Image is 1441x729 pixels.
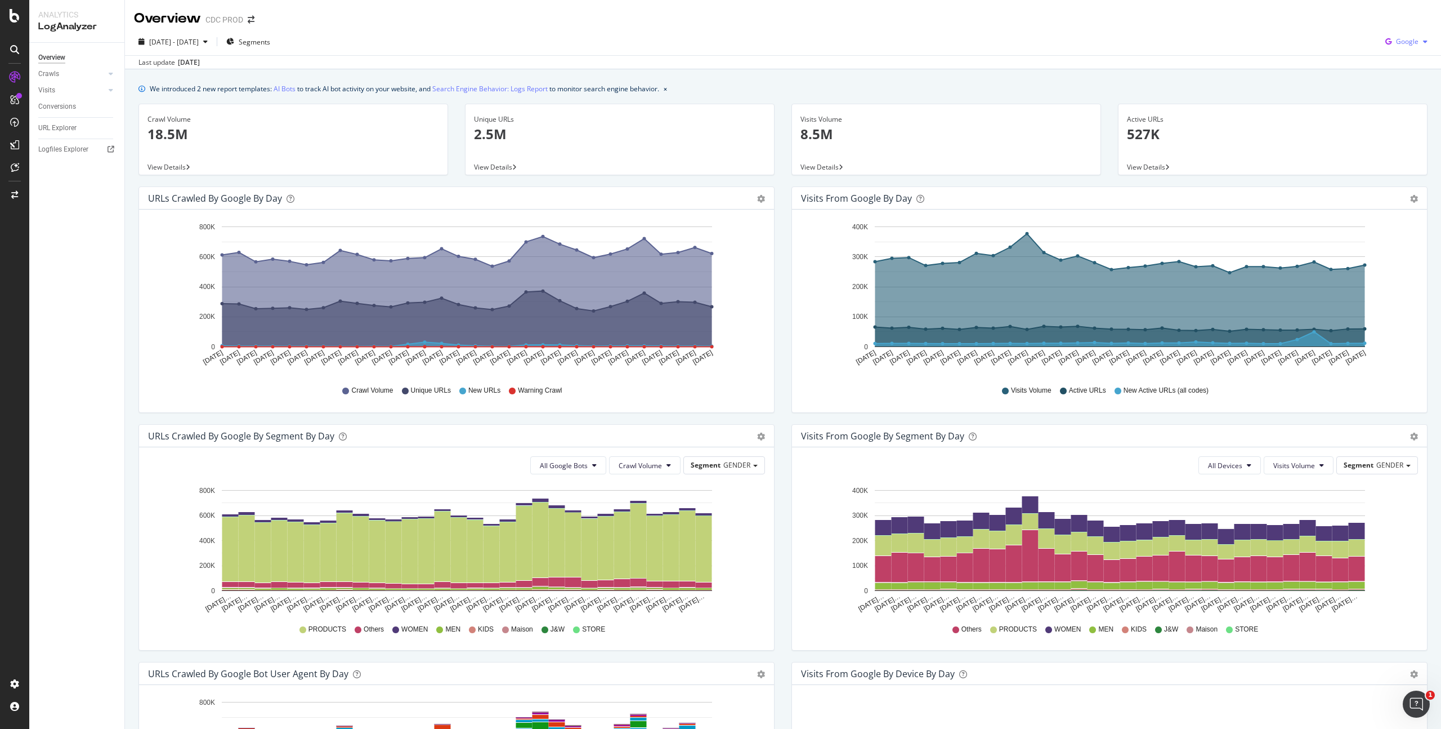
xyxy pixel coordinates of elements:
text: 400K [852,487,868,495]
a: Overview [38,52,117,64]
text: [DATE] [1057,349,1080,366]
div: gear [757,195,765,203]
text: [DATE] [691,349,714,366]
text: [DATE] [854,349,877,366]
div: info banner [138,83,1427,95]
text: [DATE] [489,349,511,366]
div: arrow-right-arrow-left [248,16,254,24]
span: Visits Volume [1011,386,1051,395]
text: [DATE] [404,349,427,366]
text: [DATE] [1023,349,1046,366]
p: 527K [1127,125,1418,144]
div: Unique URLs [474,114,766,125]
text: [DATE] [973,349,995,366]
iframe: Intercom live chat [1403,691,1430,718]
text: [DATE] [252,349,275,366]
div: A chart. [801,483,1414,614]
div: Crawl Volume [147,114,439,125]
div: Conversions [38,101,76,113]
text: [DATE] [1260,349,1282,366]
text: [DATE] [624,349,646,366]
text: [DATE] [472,349,494,366]
span: PRODUCTS [308,625,346,634]
text: [DATE] [353,349,376,366]
span: J&W [551,625,565,634]
span: MEN [445,625,460,634]
text: [DATE] [871,349,894,366]
span: Maison [1196,625,1218,634]
text: 0 [211,587,215,595]
text: [DATE] [1175,349,1198,366]
span: WOMEN [401,625,428,634]
div: gear [757,433,765,441]
text: [DATE] [202,349,224,366]
text: 300K [852,512,868,519]
a: URL Explorer [38,122,117,134]
div: gear [757,670,765,678]
text: 200K [852,537,868,545]
span: View Details [800,162,839,172]
span: WOMEN [1054,625,1081,634]
text: [DATE] [1091,349,1113,366]
span: Active URLs [1069,386,1106,395]
text: 400K [852,223,868,231]
text: [DATE] [235,349,258,366]
text: [DATE] [1074,349,1097,366]
text: [DATE] [421,349,444,366]
div: URL Explorer [38,122,77,134]
text: 0 [864,587,868,595]
text: 600K [199,253,215,261]
text: [DATE] [590,349,612,366]
span: Others [364,625,384,634]
text: [DATE] [657,349,680,366]
div: gear [1410,433,1418,441]
text: [DATE] [505,349,528,366]
span: J&W [1164,625,1178,634]
a: Logfiles Explorer [38,144,117,155]
text: [DATE] [1006,349,1029,366]
text: 0 [864,343,868,351]
div: A chart. [148,483,761,614]
span: PRODUCTS [999,625,1037,634]
text: [DATE] [1277,349,1299,366]
span: New URLs [468,386,500,395]
button: [DATE] - [DATE] [134,33,212,51]
text: 100K [852,313,868,321]
span: GENDER [723,460,750,470]
text: [DATE] [303,349,325,366]
span: Segments [239,37,270,47]
span: Crawl Volume [619,461,662,470]
text: [DATE] [1158,349,1181,366]
a: Crawls [38,68,105,80]
span: View Details [147,162,186,172]
text: 100K [852,562,868,570]
div: Visits from Google By Segment By Day [801,430,964,442]
p: 8.5M [800,125,1092,144]
text: 200K [852,283,868,291]
p: 18.5M [147,125,439,144]
a: Conversions [38,101,117,113]
text: [DATE] [1040,349,1063,366]
div: Crawls [38,68,59,80]
svg: A chart. [801,219,1414,375]
text: [DATE] [1125,349,1147,366]
text: [DATE] [1294,349,1316,366]
text: [DATE] [1344,349,1367,366]
text: [DATE] [905,349,928,366]
svg: A chart. [148,219,761,375]
button: Google [1381,33,1432,51]
div: Last update [138,57,200,68]
text: 200K [199,313,215,321]
text: 400K [199,283,215,291]
span: STORE [1235,625,1258,634]
text: [DATE] [573,349,596,366]
text: [DATE] [455,349,477,366]
button: close banner [661,81,670,97]
div: URLs Crawled by Google By Segment By Day [148,430,334,442]
div: URLs Crawled by Google by day [148,193,282,204]
div: URLs Crawled by Google bot User Agent By Day [148,668,348,679]
text: [DATE] [269,349,292,366]
text: [DATE] [1226,349,1248,366]
text: [DATE] [556,349,579,366]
